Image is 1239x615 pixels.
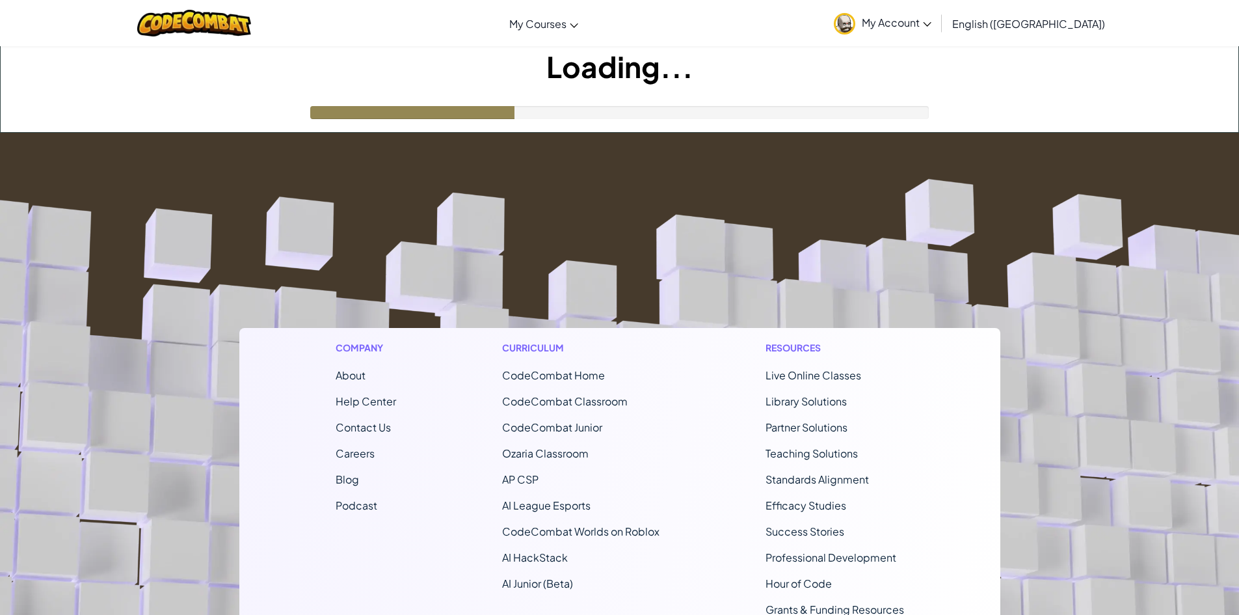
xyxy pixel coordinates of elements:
[766,394,847,408] a: Library Solutions
[502,525,659,538] a: CodeCombat Worlds on Roblox
[336,446,375,460] a: Careers
[502,341,659,355] h1: Curriculum
[766,341,904,355] h1: Resources
[766,499,846,512] a: Efficacy Studies
[766,420,847,434] a: Partner Solutions
[502,394,628,408] a: CodeCombat Classroom
[946,6,1112,41] a: English ([GEOGRAPHIC_DATA])
[336,368,366,382] a: About
[336,341,396,355] h1: Company
[502,499,591,512] a: AI League Esports
[502,420,602,434] a: CodeCombat Junior
[336,420,391,434] span: Contact Us
[503,6,585,41] a: My Courses
[137,10,251,36] img: CodeCombat logo
[502,551,568,564] a: AI HackStack
[336,394,396,408] a: Help Center
[502,368,605,382] span: CodeCombat Home
[862,16,931,29] span: My Account
[952,17,1105,31] span: English ([GEOGRAPHIC_DATA])
[502,472,539,486] a: AP CSP
[336,472,359,486] a: Blog
[509,17,566,31] span: My Courses
[834,13,855,34] img: avatar
[766,577,832,590] a: Hour of Code
[766,525,844,538] a: Success Stories
[336,499,377,512] a: Podcast
[766,446,858,460] a: Teaching Solutions
[502,446,589,460] a: Ozaria Classroom
[1,46,1238,87] h1: Loading...
[766,551,896,564] a: Professional Development
[827,3,938,44] a: My Account
[502,577,573,590] a: AI Junior (Beta)
[766,472,869,486] a: Standards Alignment
[766,368,861,382] a: Live Online Classes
